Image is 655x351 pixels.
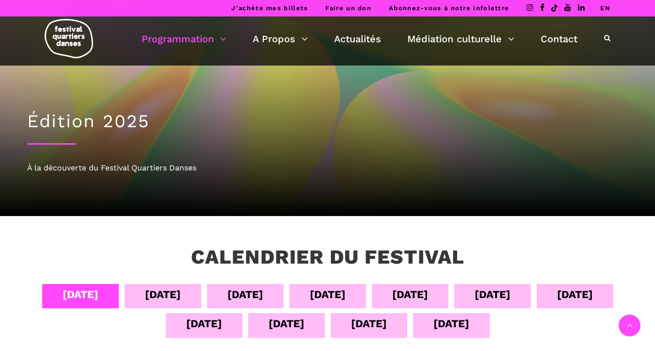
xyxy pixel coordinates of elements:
div: [DATE] [557,286,593,303]
a: Abonnez-vous à notre infolettre [389,4,509,12]
div: À la découverte du Festival Quartiers Danses [27,162,628,174]
h3: Calendrier du festival [191,245,464,269]
a: Actualités [334,31,381,47]
div: [DATE] [227,286,263,303]
div: [DATE] [310,286,346,303]
div: [DATE] [63,286,98,303]
div: [DATE] [351,315,387,332]
a: Programmation [142,31,226,47]
a: J’achète mes billets [231,4,308,12]
div: [DATE] [145,286,181,303]
a: A Propos [253,31,308,47]
div: [DATE] [433,315,469,332]
a: EN [600,4,610,12]
div: [DATE] [392,286,428,303]
a: Médiation culturelle [407,31,514,47]
a: Faire un don [325,4,371,12]
div: [DATE] [186,315,222,332]
img: logo-fqd-med [45,19,93,58]
h1: Édition 2025 [27,111,628,132]
a: Contact [541,31,577,47]
div: [DATE] [269,315,304,332]
div: [DATE] [475,286,511,303]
